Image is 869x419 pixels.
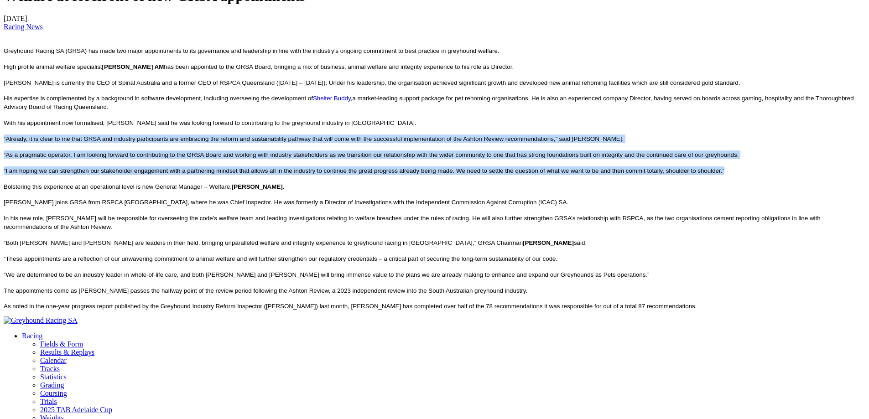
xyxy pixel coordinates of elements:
span: High profile animal welfare specialist has been appointed to the GRSA Board, bringing a mix of bu... [4,63,514,70]
a: Statistics [40,373,67,381]
img: Greyhound Racing SA [4,316,78,325]
span: Greyhound Racing SA (GRSA) has made two major appointments to its governance and leadership in li... [4,47,500,54]
b: [PERSON_NAME]. [232,183,285,190]
a: Calendar [40,357,67,364]
span: With his appointment now formalised, [PERSON_NAME] said he was looking forward to contributing to... [4,119,416,126]
span: [DATE] [4,15,43,31]
b: [PERSON_NAME] [523,239,574,246]
span: [PERSON_NAME] joins GRSA from RSPCA [GEOGRAPHIC_DATA], where he was Chief Inspector. He was forme... [4,199,568,206]
span: “These appointments are a reflection of our unwavering commitment to animal welfare and will furt... [4,255,557,262]
span: “I am hoping we can strengthen our stakeholder engagement with a partnering mindset that allows a... [4,167,724,174]
a: Grading [40,381,64,389]
a: Results & Replays [40,348,94,356]
span: Bolstering this experience at an operational level is new General Manager – Welfare, [4,183,284,190]
a: 2025 TAB Adelaide Cup [40,406,112,414]
a: Trials [40,398,57,405]
a: Tracks [40,365,60,372]
a: Racing News [4,23,43,31]
span: “We are determined to be an industry leader in whole-of-life care, and both [PERSON_NAME] and [PE... [4,271,650,278]
span: [PERSON_NAME] is currently the CEO of Spinal Australia and a former CEO of RSPCA Queensland ([DAT... [4,79,740,86]
span: The appointments come as [PERSON_NAME] passes the halfway point of the review period following th... [4,287,527,294]
a: Fields & Form [40,340,83,348]
a: Racing [22,332,42,340]
span: “Both [PERSON_NAME] and [PERSON_NAME] are leaders in their field, bringing unparalleled welfare a... [4,239,587,246]
span: As noted in the one-year progress report published by the Greyhound Industry Reform Inspector ([P... [4,303,697,310]
span: “Already, it is clear to me that GRSA and industry participants are embracing the reform and sust... [4,135,624,142]
span: His expertise is complemented by a background in software development, including overseeing the d... [4,95,854,110]
a: Shelter Buddy, [313,95,352,102]
a: Coursing [40,389,67,397]
b: [PERSON_NAME] AM [102,63,164,70]
span: “As a pragmatic operator, I am looking forward to contributing to the GRSA Board and working with... [4,151,739,158]
span: In his new role, [PERSON_NAME] will be responsible for overseeing the code’s welfare team and lea... [4,215,821,230]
